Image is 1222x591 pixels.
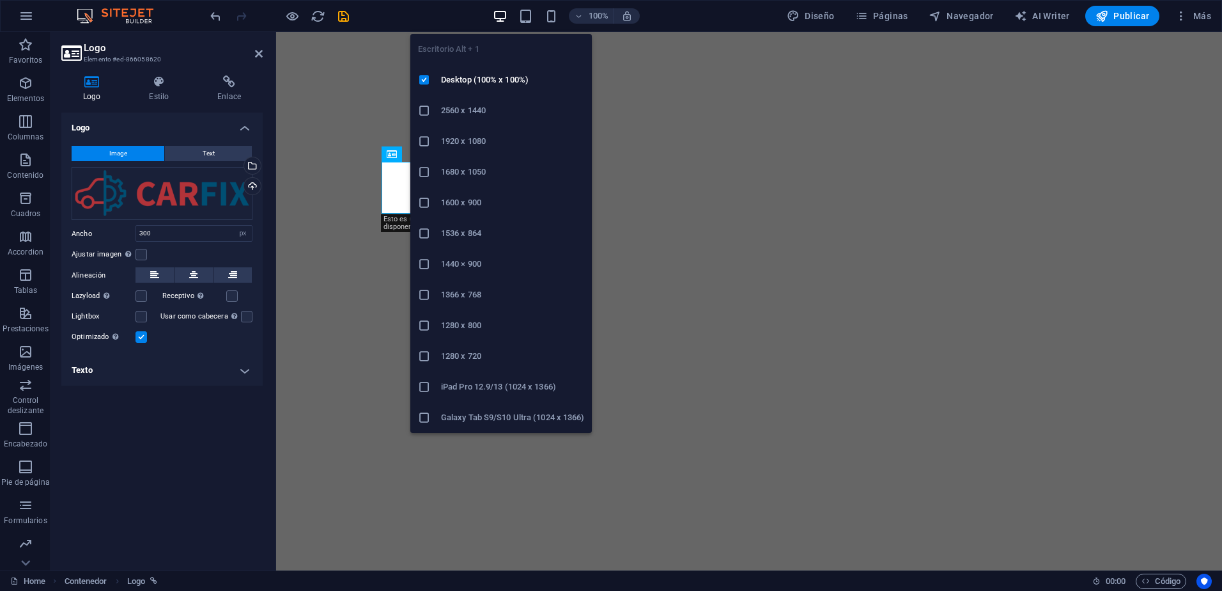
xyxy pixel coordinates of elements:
[14,285,38,295] p: Tablas
[441,195,584,210] h6: 1600 x 900
[3,324,48,334] p: Prestaciones
[850,6,913,26] button: Páginas
[61,75,127,102] h4: Logo
[8,554,43,564] p: Marketing
[61,355,263,386] h4: Texto
[310,8,325,24] button: reload
[929,10,994,22] span: Navegador
[588,8,608,24] h6: 100%
[284,8,300,24] button: Haz clic para salir del modo de previsualización y seguir editando
[72,146,164,161] button: Image
[1085,6,1160,26] button: Publicar
[72,247,135,262] label: Ajustar imagen
[11,209,41,219] p: Cuadros
[441,349,584,364] h6: 1280 x 720
[1115,576,1117,586] span: :
[1014,10,1070,22] span: AI Writer
[72,288,135,304] label: Lazyload
[1092,574,1126,589] h6: Tiempo de la sesión
[441,72,584,88] h6: Desktop (100% x 100%)
[8,247,43,257] p: Accordion
[441,226,584,241] h6: 1536 x 864
[782,6,840,26] div: Diseño (Ctrl+Alt+Y)
[9,55,42,65] p: Favoritos
[72,167,252,221] div: logo_carfix.png
[127,75,196,102] h4: Estilo
[65,574,107,589] span: Haz clic para seleccionar y doble clic para editar
[8,132,44,142] p: Columnas
[72,329,135,345] label: Optimizado
[7,170,43,180] p: Contenido
[4,516,47,526] p: Formularios
[61,113,263,136] h4: Logo
[336,9,351,24] i: Guardar (Ctrl+S)
[4,439,47,449] p: Encabezado
[208,9,223,24] i: Deshacer: Editar cabecera (Ctrl+Z)
[72,230,135,237] label: Ancho
[208,8,223,24] button: undo
[441,164,584,180] h6: 1680 x 1050
[72,268,135,283] label: Alineación
[441,256,584,272] h6: 1440 × 900
[127,574,145,589] span: Haz clic para seleccionar y doble clic para editar
[441,134,584,149] h6: 1920 x 1080
[381,214,573,232] div: Esto es un ejemplo de imagen. Escoge tu imagen para disponer de más opciones.
[165,146,252,161] button: Text
[109,146,127,161] span: Image
[569,8,614,24] button: 100%
[441,410,584,425] h6: Galaxy Tab S9/S10 Ultra (1024 x 1366)
[1141,574,1180,589] span: Código
[336,8,351,24] button: save
[441,318,584,333] h6: 1280 x 800
[782,6,840,26] button: Diseño
[72,309,135,324] label: Lightbox
[1170,6,1216,26] button: Más
[10,574,45,589] a: Haz clic para cancelar la selección y doble clic para abrir páginas
[1136,574,1186,589] button: Código
[84,42,263,54] h2: Logo
[1009,6,1075,26] button: AI Writer
[84,54,237,65] h3: Elemento #ed-866058620
[441,379,584,395] h6: iPad Pro 12.9/13 (1024 x 1366)
[1196,574,1212,589] button: Usercentrics
[7,93,44,104] p: Elementos
[203,146,215,161] span: Text
[441,103,584,118] h6: 2560 x 1440
[196,75,263,102] h4: Enlace
[1106,574,1125,589] span: 00 00
[787,10,835,22] span: Diseño
[1,477,49,487] p: Pie de página
[1095,10,1150,22] span: Publicar
[855,10,908,22] span: Páginas
[160,309,241,324] label: Usar como cabecera
[65,574,158,589] nav: breadcrumb
[73,8,169,24] img: Editor Logo
[924,6,999,26] button: Navegador
[1175,10,1211,22] span: Más
[441,287,584,303] h6: 1366 x 768
[311,9,325,24] i: Volver a cargar página
[150,578,157,585] i: Este elemento está vinculado
[162,288,226,304] label: Receptivo
[8,362,43,372] p: Imágenes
